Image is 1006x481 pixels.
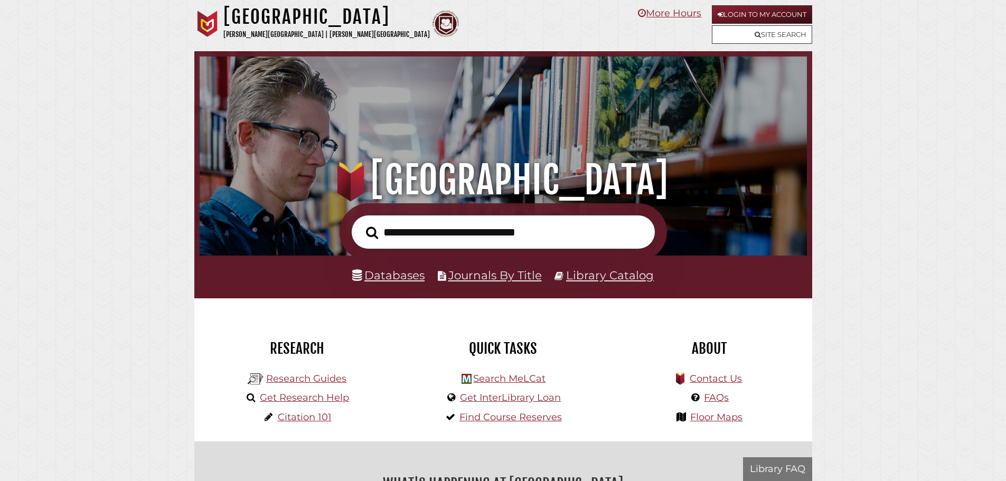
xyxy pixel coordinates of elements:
img: Hekman Library Logo [248,371,264,387]
a: Databases [352,268,425,282]
a: Library Catalog [566,268,654,282]
a: Site Search [712,25,812,44]
p: [PERSON_NAME][GEOGRAPHIC_DATA] | [PERSON_NAME][GEOGRAPHIC_DATA] [223,29,430,41]
img: Calvin Theological Seminary [433,11,459,37]
a: Floor Maps [690,411,742,423]
img: Calvin University [194,11,221,37]
h2: Quick Tasks [408,339,598,357]
button: Search [361,223,383,242]
a: More Hours [638,7,701,19]
a: Login to My Account [712,5,812,24]
h2: About [614,339,804,357]
a: Contact Us [690,373,742,384]
i: Search [366,226,378,239]
img: Hekman Library Logo [462,374,472,384]
a: FAQs [704,392,729,403]
a: Find Course Reserves [459,411,562,423]
a: Research Guides [266,373,346,384]
a: Get Research Help [260,392,349,403]
a: Get InterLibrary Loan [460,392,561,403]
h1: [GEOGRAPHIC_DATA] [214,157,792,203]
h2: Research [202,339,392,357]
a: Journals By Title [448,268,542,282]
a: Citation 101 [278,411,332,423]
h1: [GEOGRAPHIC_DATA] [223,5,430,29]
a: Search MeLCat [473,373,546,384]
